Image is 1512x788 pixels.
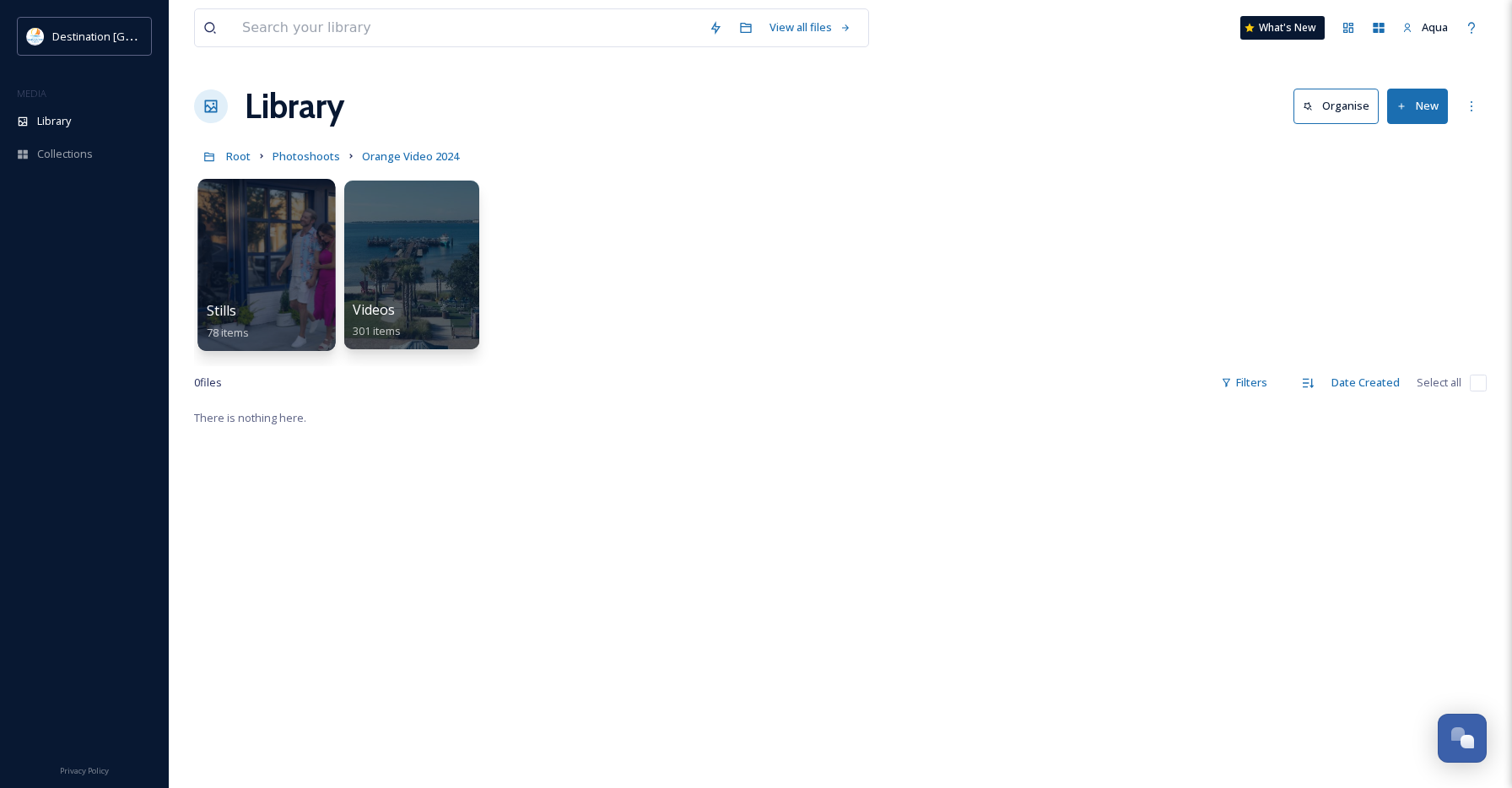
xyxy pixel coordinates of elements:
a: Library [245,81,344,132]
span: Destination [GEOGRAPHIC_DATA] [52,28,220,44]
a: View all files [761,11,860,44]
div: Date Created [1323,366,1408,399]
a: Aqua [1394,11,1456,44]
span: Aqua [1422,19,1448,35]
span: 78 items [207,324,250,339]
a: Stills78 items [207,303,250,340]
span: 0 file s [194,375,222,391]
span: Videos [353,300,395,319]
span: Privacy Policy [60,765,109,776]
a: Organise [1293,89,1387,123]
span: Root [226,148,251,164]
a: What's New [1240,16,1325,40]
button: New [1387,89,1448,123]
span: 301 items [353,323,401,338]
input: Search your library [234,9,700,46]
span: Library [37,113,71,129]
img: download.png [27,28,44,45]
a: Orange Video 2024 [362,146,459,166]
span: Photoshoots [273,148,340,164]
button: Open Chat [1438,714,1487,763]
div: Filters [1212,366,1276,399]
span: MEDIA [17,87,46,100]
span: There is nothing here. [194,410,306,425]
span: Select all [1417,375,1461,391]
a: Videos301 items [353,302,401,338]
button: Organise [1293,89,1379,123]
a: Root [226,146,251,166]
span: Collections [37,146,93,162]
span: Orange Video 2024 [362,148,459,164]
a: Photoshoots [273,146,340,166]
span: Stills [207,301,237,320]
a: Privacy Policy [60,759,109,780]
